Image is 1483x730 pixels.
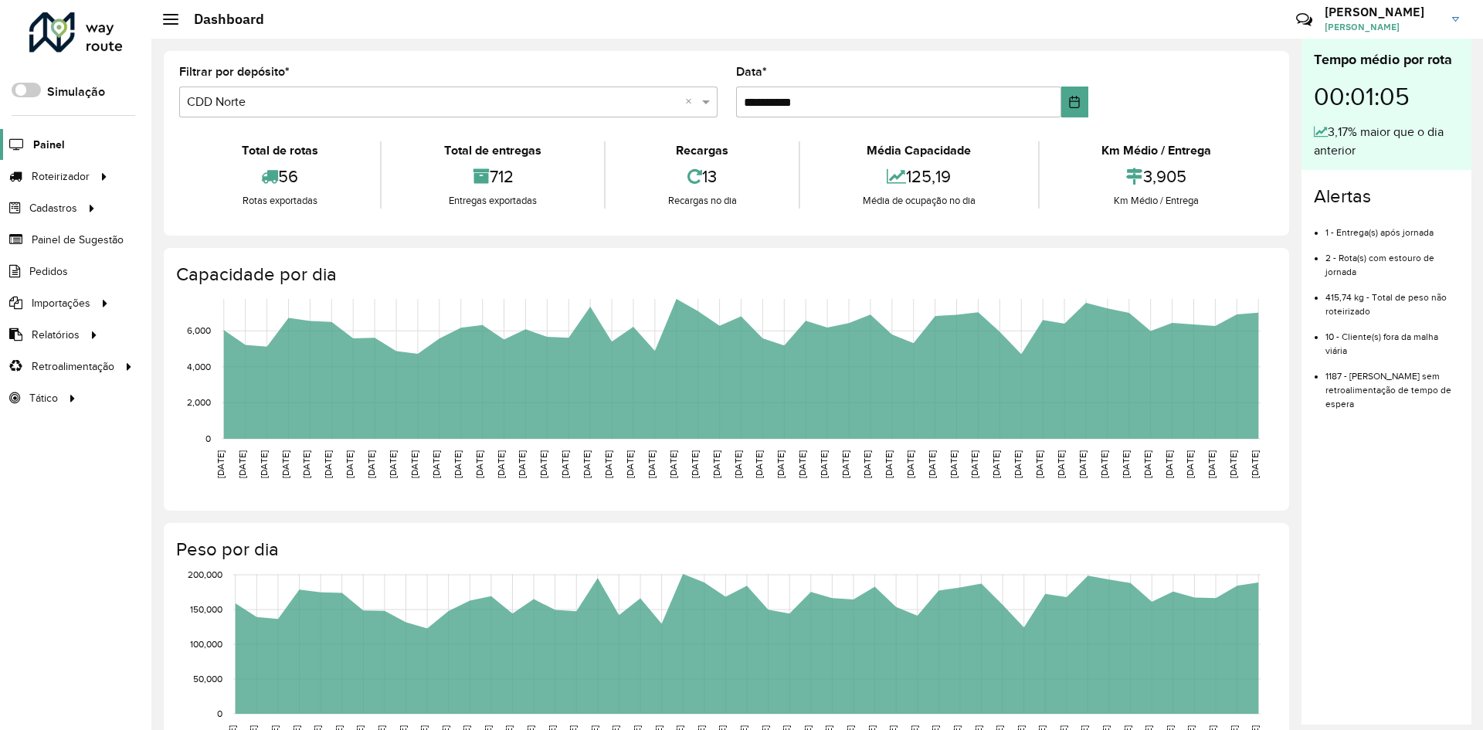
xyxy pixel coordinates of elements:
[1325,20,1441,34] span: [PERSON_NAME]
[1314,70,1459,123] div: 00:01:05
[1044,141,1270,160] div: Km Médio / Entrega
[190,604,222,614] text: 150,000
[179,63,290,81] label: Filtrar por depósito
[205,433,211,443] text: 0
[1228,450,1238,478] text: [DATE]
[690,450,700,478] text: [DATE]
[949,450,959,478] text: [DATE]
[991,450,1001,478] text: [DATE]
[1314,123,1459,160] div: 3,17% maior que o dia anterior
[32,295,90,311] span: Importações
[183,160,376,193] div: 56
[1288,3,1321,36] a: Contato Rápido
[33,137,65,153] span: Painel
[736,63,767,81] label: Data
[804,141,1033,160] div: Média Capacidade
[1044,160,1270,193] div: 3,905
[183,193,376,209] div: Rotas exportadas
[217,708,222,718] text: 0
[1044,193,1270,209] div: Km Médio / Entrega
[603,450,613,478] text: [DATE]
[969,450,979,478] text: [DATE]
[625,450,635,478] text: [DATE]
[1325,5,1441,19] h3: [PERSON_NAME]
[927,450,937,478] text: [DATE]
[280,450,290,478] text: [DATE]
[388,450,398,478] text: [DATE]
[905,450,915,478] text: [DATE]
[1077,450,1088,478] text: [DATE]
[431,450,441,478] text: [DATE]
[840,450,850,478] text: [DATE]
[1250,450,1260,478] text: [DATE]
[176,263,1274,286] h4: Capacidade por dia
[560,450,570,478] text: [DATE]
[1056,450,1066,478] text: [DATE]
[609,141,795,160] div: Recargas
[754,450,764,478] text: [DATE]
[1325,279,1459,318] li: 415,74 kg - Total de peso não roteirizado
[385,141,599,160] div: Total de entregas
[496,450,506,478] text: [DATE]
[646,450,657,478] text: [DATE]
[323,450,333,478] text: [DATE]
[1013,450,1023,478] text: [DATE]
[609,160,795,193] div: 13
[884,450,894,478] text: [DATE]
[668,450,678,478] text: [DATE]
[1061,87,1088,117] button: Choose Date
[366,450,376,478] text: [DATE]
[183,141,376,160] div: Total de rotas
[32,358,114,375] span: Retroalimentação
[47,83,105,101] label: Simulação
[1325,214,1459,239] li: 1 - Entrega(s) após jornada
[685,93,698,111] span: Clear all
[188,569,222,579] text: 200,000
[187,325,211,335] text: 6,000
[187,362,211,372] text: 4,000
[237,450,247,478] text: [DATE]
[176,538,1274,561] h4: Peso por dia
[1121,450,1131,478] text: [DATE]
[804,160,1033,193] div: 125,19
[29,200,77,216] span: Cadastros
[797,450,807,478] text: [DATE]
[538,450,548,478] text: [DATE]
[517,450,527,478] text: [DATE]
[32,168,90,185] span: Roteirizador
[301,450,311,478] text: [DATE]
[1325,239,1459,279] li: 2 - Rota(s) com estouro de jornada
[32,232,124,248] span: Painel de Sugestão
[1034,450,1044,478] text: [DATE]
[193,674,222,684] text: 50,000
[609,193,795,209] div: Recargas no dia
[385,160,599,193] div: 712
[862,450,872,478] text: [DATE]
[474,450,484,478] text: [DATE]
[733,450,743,478] text: [DATE]
[453,450,463,478] text: [DATE]
[1314,49,1459,70] div: Tempo médio por rota
[29,390,58,406] span: Tático
[187,398,211,408] text: 2,000
[32,327,80,343] span: Relatórios
[344,450,355,478] text: [DATE]
[1099,450,1109,478] text: [DATE]
[29,263,68,280] span: Pedidos
[804,193,1033,209] div: Média de ocupação no dia
[1314,185,1459,208] h4: Alertas
[178,11,264,28] h2: Dashboard
[385,193,599,209] div: Entregas exportadas
[190,639,222,649] text: 100,000
[711,450,721,478] text: [DATE]
[409,450,419,478] text: [DATE]
[819,450,829,478] text: [DATE]
[1206,450,1217,478] text: [DATE]
[215,450,226,478] text: [DATE]
[775,450,786,478] text: [DATE]
[1142,450,1152,478] text: [DATE]
[1185,450,1195,478] text: [DATE]
[582,450,592,478] text: [DATE]
[259,450,269,478] text: [DATE]
[1325,358,1459,411] li: 1187 - [PERSON_NAME] sem retroalimentação de tempo de espera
